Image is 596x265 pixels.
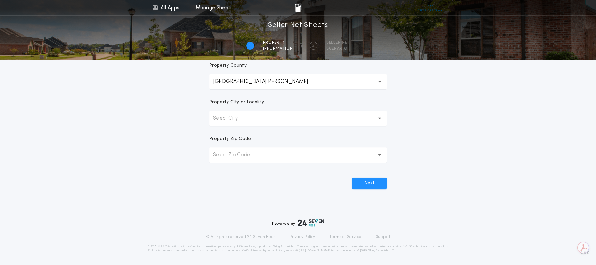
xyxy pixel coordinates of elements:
a: Terms of Service [329,234,361,240]
button: Next [352,178,387,189]
p: Property County [209,62,247,69]
h1: Seller Net Sheets [268,20,328,31]
p: [GEOGRAPHIC_DATA][PERSON_NAME] [213,78,318,86]
p: Property City or Locality [209,99,264,105]
a: [URL][DOMAIN_NAME] [299,249,331,252]
img: logo [298,219,324,227]
span: SCENARIO [326,46,350,51]
img: vs-icon [418,5,442,11]
a: Privacy Policy [290,234,315,240]
span: Property [263,40,293,45]
h2: 2 [312,43,314,48]
button: Select City [209,111,387,126]
div: Powered by [272,219,324,227]
h2: 1 [249,43,251,48]
span: SELLER NET [326,40,350,45]
p: © All rights reserved. 24|Seven Fees [206,234,275,240]
a: Support [376,234,390,240]
p: Select City [213,114,248,122]
p: Select Zip Code [213,151,260,159]
p: Property Zip Code [209,136,251,142]
button: Select Zip Code [209,147,387,163]
p: DISCLAIMER: This estimate is provided for informational purposes only. 24|Seven Fees, a product o... [147,245,449,252]
img: img [295,4,301,12]
button: [GEOGRAPHIC_DATA][PERSON_NAME] [209,74,387,89]
span: information [263,46,293,51]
